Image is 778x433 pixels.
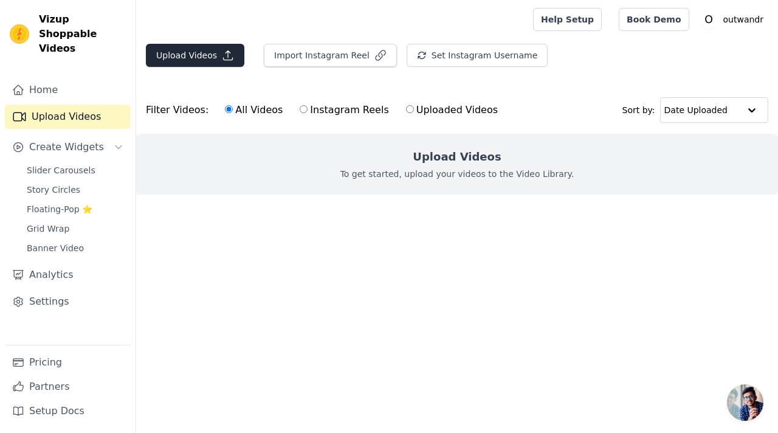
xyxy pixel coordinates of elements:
button: Create Widgets [5,135,131,159]
input: Instagram Reels [300,105,308,113]
span: Vizup Shoppable Videos [39,12,126,56]
a: Partners [5,375,131,399]
a: Slider Carousels [19,162,131,179]
a: Settings [5,289,131,314]
div: Sort by: [622,97,769,123]
p: outwandr [718,9,768,30]
span: Story Circles [27,184,80,196]
a: Grid Wrap [19,220,131,237]
text: O [704,13,713,26]
button: Import Instagram Reel [264,44,397,67]
a: Book Demo [619,8,689,31]
a: Home [5,78,131,102]
a: Banner Video [19,240,131,257]
label: Uploaded Videos [405,102,498,118]
a: Help Setup [533,8,602,31]
button: O outwandr [699,9,768,30]
a: Setup Docs [5,399,131,423]
a: Floating-Pop ⭐ [19,201,131,218]
label: Instagram Reels [299,102,389,118]
a: Story Circles [19,181,131,198]
button: Upload Videos [146,44,244,67]
label: All Videos [224,102,283,118]
span: Grid Wrap [27,223,69,235]
img: Vizup [10,24,29,44]
span: Create Widgets [29,140,104,154]
button: Set Instagram Username [407,44,548,67]
h2: Upload Videos [413,148,501,165]
a: Upload Videos [5,105,131,129]
input: All Videos [225,105,233,113]
a: Open chat [727,384,763,421]
a: Pricing [5,350,131,375]
span: Floating-Pop ⭐ [27,203,92,215]
div: Filter Videos: [146,96,504,124]
span: Slider Carousels [27,164,95,176]
span: Banner Video [27,242,84,254]
p: To get started, upload your videos to the Video Library. [340,168,574,180]
a: Analytics [5,263,131,287]
input: Uploaded Videos [406,105,414,113]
